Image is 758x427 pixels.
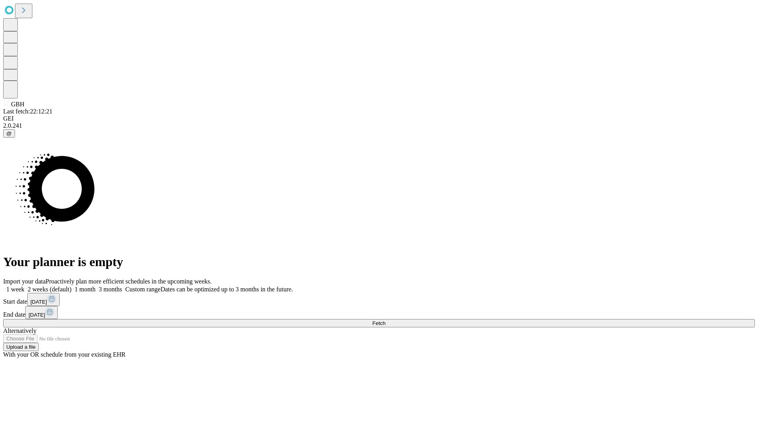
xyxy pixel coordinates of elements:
[3,255,755,269] h1: Your planner is empty
[28,286,71,293] span: 2 weeks (default)
[30,299,47,305] span: [DATE]
[25,306,58,319] button: [DATE]
[3,122,755,129] div: 2.0.241
[3,343,39,351] button: Upload a file
[3,278,46,285] span: Import your data
[6,130,12,136] span: @
[28,312,45,318] span: [DATE]
[27,293,60,306] button: [DATE]
[46,278,212,285] span: Proactively plan more efficient schedules in the upcoming weeks.
[3,319,755,327] button: Fetch
[6,286,24,293] span: 1 week
[75,286,96,293] span: 1 month
[372,320,385,326] span: Fetch
[99,286,122,293] span: 3 months
[3,351,126,358] span: With your OR schedule from your existing EHR
[3,129,15,138] button: @
[3,115,755,122] div: GEI
[3,108,53,115] span: Last fetch: 22:12:21
[3,306,755,319] div: End date
[3,293,755,306] div: Start date
[3,327,36,334] span: Alternatively
[11,101,24,108] span: GBH
[161,286,293,293] span: Dates can be optimized up to 3 months in the future.
[125,286,160,293] span: Custom range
